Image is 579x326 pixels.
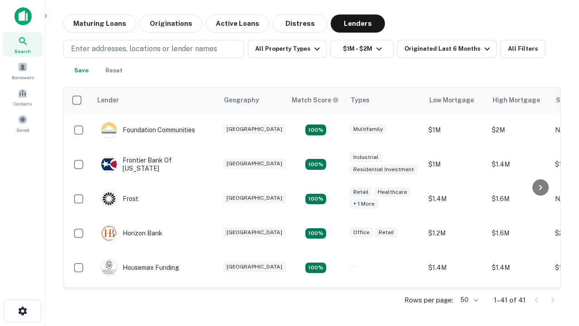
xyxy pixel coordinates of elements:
[3,32,43,57] a: Search
[404,295,453,306] p: Rows per page:
[487,285,551,319] td: $1.6M
[223,124,286,134] div: [GEOGRAPHIC_DATA]
[63,40,244,58] button: Enter addresses, locations or lender names
[223,262,286,272] div: [GEOGRAPHIC_DATA]
[424,182,487,216] td: $1.4M
[223,193,286,203] div: [GEOGRAPHIC_DATA]
[305,228,326,239] div: Matching Properties: 4, hasApolloMatch: undefined
[350,124,386,134] div: Multifamily
[248,40,327,58] button: All Property Types
[331,14,385,33] button: Lenders
[350,227,373,238] div: Office
[3,58,43,83] a: Borrowers
[424,87,487,113] th: Low Mortgage
[375,227,398,238] div: Retail
[487,87,551,113] th: High Mortgage
[374,187,411,197] div: Healthcare
[350,187,372,197] div: Retail
[292,95,337,105] h6: Match Score
[101,122,117,138] img: picture
[223,227,286,238] div: [GEOGRAPHIC_DATA]
[487,113,551,147] td: $2M
[397,40,497,58] button: Originated Last 6 Months
[487,216,551,250] td: $1.6M
[14,48,31,55] span: Search
[16,126,29,134] span: Saved
[404,43,493,54] div: Originated Last 6 Months
[101,225,117,241] img: picture
[457,293,479,307] div: 50
[429,95,474,105] div: Low Mortgage
[101,191,138,207] div: Frost
[330,40,394,58] button: $1M - $2M
[305,159,326,170] div: Matching Properties: 4, hasApolloMatch: undefined
[350,164,418,175] div: Residential Investment
[424,250,487,285] td: $1.4M
[12,74,33,81] span: Borrowers
[3,85,43,109] a: Contacts
[424,113,487,147] td: $1M
[14,7,32,25] img: capitalize-icon.png
[292,95,339,105] div: Capitalize uses an advanced AI algorithm to match your search with the best lender. The match sco...
[424,285,487,319] td: $1.4M
[101,122,195,138] div: Foundation Communities
[206,14,269,33] button: Active Loans
[71,43,217,54] p: Enter addresses, locations or lender names
[140,14,202,33] button: Originations
[63,14,136,33] button: Maturing Loans
[100,62,128,80] button: Reset
[101,156,209,173] div: Frontier Bank Of [US_STATE]
[97,95,119,105] div: Lender
[14,100,32,107] span: Contacts
[424,147,487,182] td: $1M
[67,62,96,80] button: Save your search to get updates of matches that match your search criteria.
[493,95,540,105] div: High Mortgage
[305,263,326,273] div: Matching Properties: 4, hasApolloMatch: undefined
[487,182,551,216] td: $1.6M
[101,259,179,276] div: Housemax Funding
[494,295,526,306] p: 1–41 of 41
[223,158,286,169] div: [GEOGRAPHIC_DATA]
[273,14,327,33] button: Distress
[351,95,370,105] div: Types
[101,191,117,206] img: picture
[500,40,546,58] button: All Filters
[92,87,218,113] th: Lender
[101,225,162,241] div: Horizon Bank
[286,87,345,113] th: Capitalize uses an advanced AI algorithm to match your search with the best lender. The match sco...
[305,194,326,205] div: Matching Properties: 4, hasApolloMatch: undefined
[305,125,326,135] div: Matching Properties: 4, hasApolloMatch: undefined
[424,216,487,250] td: $1.2M
[3,111,43,135] a: Saved
[101,157,117,172] img: picture
[224,95,259,105] div: Geography
[345,87,424,113] th: Types
[101,260,117,275] img: picture
[487,250,551,285] td: $1.4M
[350,199,378,209] div: + 1 more
[218,87,286,113] th: Geography
[350,152,382,163] div: Industrial
[487,147,551,182] td: $1.4M
[534,254,579,297] iframe: Chat Widget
